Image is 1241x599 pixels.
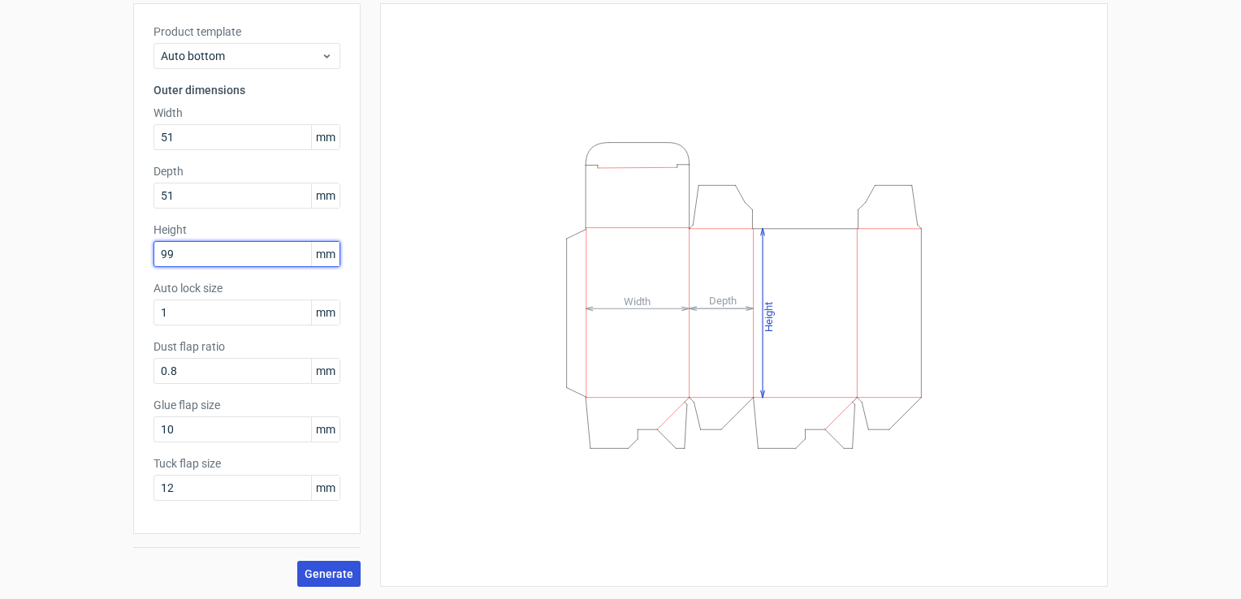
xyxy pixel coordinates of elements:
[154,163,340,179] label: Depth
[154,338,340,355] label: Dust flap ratio
[311,242,339,266] span: mm
[763,301,775,331] tspan: Height
[709,295,737,307] tspan: Depth
[161,48,321,64] span: Auto bottom
[154,397,340,413] label: Glue flap size
[154,82,340,98] h3: Outer dimensions
[311,359,339,383] span: mm
[154,455,340,472] label: Tuck flap size
[311,125,339,149] span: mm
[311,476,339,500] span: mm
[305,568,353,580] span: Generate
[311,417,339,442] span: mm
[624,295,651,307] tspan: Width
[297,561,361,587] button: Generate
[154,222,340,238] label: Height
[154,105,340,121] label: Width
[154,24,340,40] label: Product template
[311,183,339,208] span: mm
[154,280,340,296] label: Auto lock size
[311,300,339,325] span: mm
